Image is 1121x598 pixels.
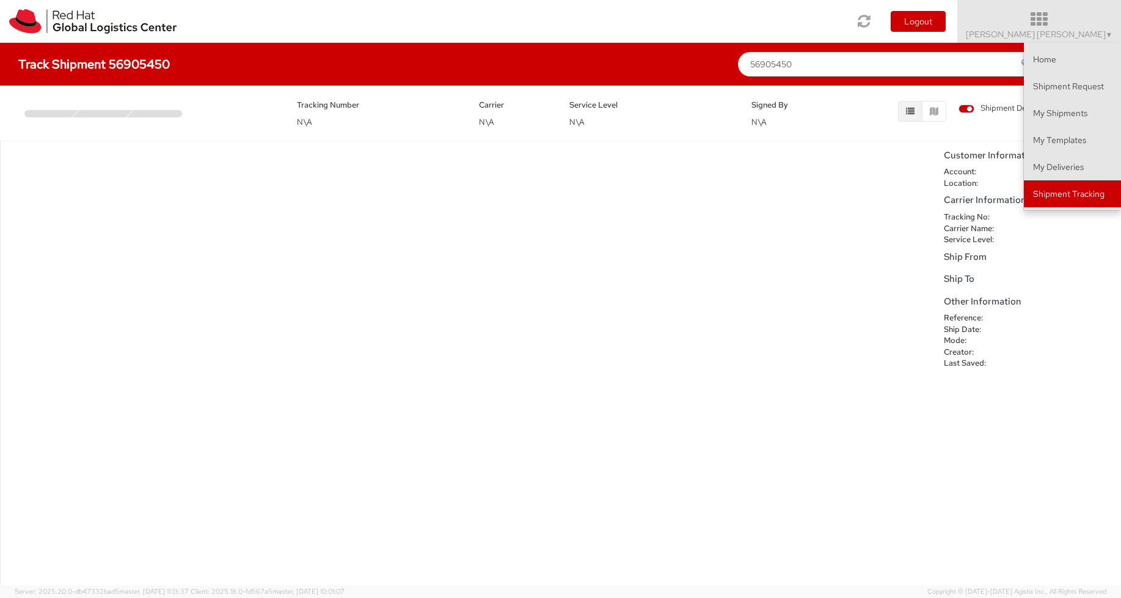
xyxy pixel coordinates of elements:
h5: Signed By [751,101,824,109]
span: N\A [297,117,312,127]
h4: Track Shipment 56905450 [18,57,170,71]
span: ▼ [1106,30,1113,40]
a: My Deliveries [1024,153,1121,180]
span: Server: 2025.20.0-db47332bad5 [15,587,189,596]
label: Shipment Details [959,103,1041,116]
dt: Account: [935,166,1013,178]
h5: Service Level [569,101,732,109]
button: Logout [891,11,946,32]
dt: Service Level: [935,234,1013,246]
dt: Creator: [935,347,1013,358]
span: Client: 2025.18.0-fd567a5 [191,587,345,596]
h5: Tracking Number [297,101,460,109]
h5: Customer Information [944,150,1115,161]
img: rh-logistics-00dfa346123c4ec078e1.svg [9,9,177,34]
a: Shipment Request [1024,73,1121,100]
span: N\A [479,117,494,127]
dt: Mode: [935,335,1013,347]
h5: Carrier [479,101,552,109]
span: master, [DATE] 10:01:07 [272,587,345,596]
input: Shipment, Tracking or Reference Number (at least 4 chars) [738,52,1043,76]
a: My Templates [1024,127,1121,153]
h5: Carrier Information [944,195,1115,205]
span: Copyright © [DATE]-[DATE] Agistix Inc., All Rights Reserved [927,587,1106,597]
dt: Ship Date: [935,324,1013,336]
h5: Other Information [944,297,1115,307]
h5: Ship From [944,252,1115,262]
dt: Carrier Name: [935,223,1013,235]
dt: Last Saved: [935,358,1013,369]
dt: Reference: [935,312,1013,324]
a: Home [1024,46,1121,73]
span: [PERSON_NAME] [PERSON_NAME] [966,29,1113,40]
a: Shipment Tracking [1024,180,1121,207]
span: N\A [569,117,585,127]
span: master, [DATE] 11:13:37 [119,587,189,596]
h5: Ship To [944,274,1115,284]
a: My Shipments [1024,100,1121,127]
span: Shipment Details [959,103,1041,114]
span: N\A [751,117,767,127]
dt: Tracking No: [935,212,1013,223]
dt: Location: [935,178,1013,190]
